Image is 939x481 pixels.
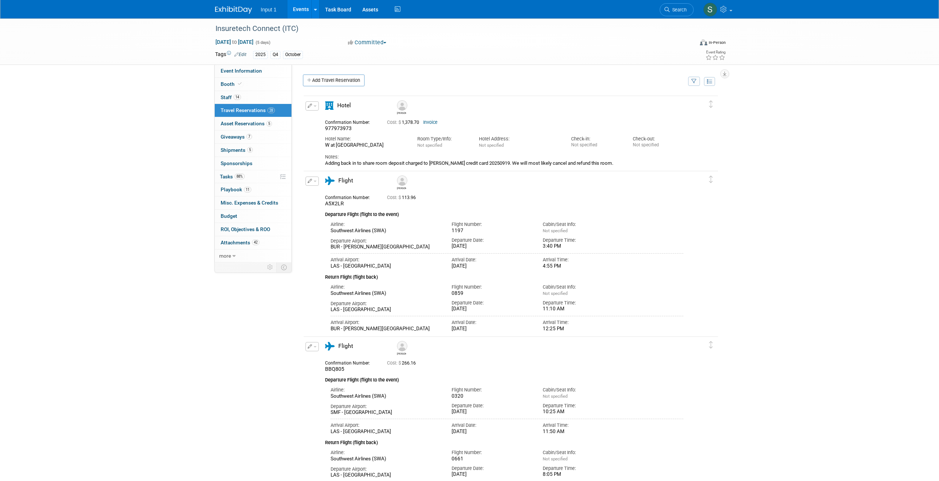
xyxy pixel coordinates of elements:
a: Edit [234,52,246,57]
span: Shipments [221,147,253,153]
span: Input 1 [261,7,277,13]
div: Airline: [331,284,441,290]
span: Attachments [221,240,259,245]
span: Not specified [543,228,567,233]
div: 10:25 AM [543,409,623,415]
div: Airline: [331,449,441,456]
div: 1197 [452,228,532,234]
span: Cost: $ [387,195,402,200]
div: Airline: [331,221,441,228]
span: BBQ805 [325,366,344,372]
i: Flight [325,177,335,185]
div: 11:50 AM [543,429,623,435]
div: In-Person [708,40,726,45]
div: BUR - [PERSON_NAME][GEOGRAPHIC_DATA] [331,326,441,332]
span: A5X2LR [325,201,344,206]
div: Arrival Time: [543,422,623,429]
span: Not specified [543,394,567,399]
div: Event Rating [705,50,725,54]
div: Confirmation Number: [325,358,376,366]
span: Not specified [479,143,504,148]
div: [DATE] [452,429,532,435]
a: ROI, Objectives & ROO [215,223,291,236]
div: Arrival Time: [543,319,623,326]
img: Angie Spallas [397,100,407,111]
div: Arrival Date: [452,422,532,429]
a: Booth [215,78,291,91]
i: Click and drag to move item [709,101,713,108]
img: Jonathan Darling [397,341,407,351]
span: 14 [234,94,241,100]
div: Jonathan Darling [395,341,408,355]
div: LAS - [GEOGRAPHIC_DATA] [331,472,441,478]
div: Check-out: [633,136,683,142]
div: Return Flight (flight back) [325,435,684,446]
a: Shipments5 [215,144,291,157]
div: Airline: [331,387,441,393]
span: Cost: $ [387,120,402,125]
div: Southwest Airlines (SWA) [331,228,441,234]
div: BUR - [PERSON_NAME][GEOGRAPHIC_DATA] [331,244,441,250]
div: Cabin/Seat Info: [543,387,623,393]
div: Room Type/Info: [417,136,468,142]
div: Departure Flight (flight to the event) [325,373,684,384]
div: [DATE] [452,326,532,332]
div: Departure Date: [452,465,532,472]
td: Personalize Event Tab Strip [264,262,277,272]
div: Departure Time: [543,402,623,409]
div: Departure Flight (flight to the event) [325,207,684,218]
div: [DATE] [452,409,532,415]
span: Booth [221,81,243,87]
span: Misc. Expenses & Credits [221,200,278,206]
div: W at [GEOGRAPHIC_DATA] [325,142,406,149]
div: 2025 [253,51,268,59]
div: Notes: [325,154,684,160]
div: Confirmation Number: [325,193,376,201]
a: more [215,250,291,262]
button: Committed [345,39,389,46]
div: Q4 [270,51,280,59]
a: Misc. Expenses & Credits [215,196,291,209]
a: Tasks88% [215,170,291,183]
a: Invoice [423,120,438,125]
div: Departure Airport: [331,403,441,410]
span: Event Information [221,68,262,74]
span: Not specified [543,456,567,461]
a: Asset Reservations5 [215,117,291,130]
div: Event Format [650,38,726,49]
a: Add Travel Reservation [303,74,365,86]
div: Not specified [633,142,683,148]
div: Jonathan Darling [397,351,406,355]
div: LAS - [GEOGRAPHIC_DATA] [331,307,441,313]
div: [DATE] [452,263,532,269]
div: Jamie Bischoff [397,186,406,190]
div: 0859 [452,290,532,297]
span: more [219,253,231,259]
div: Departure Airport: [331,466,441,473]
td: Toggle Event Tabs [276,262,291,272]
span: 977973973 [325,125,352,131]
div: [DATE] [452,306,532,312]
span: Staff [221,94,241,100]
span: Tasks [220,174,245,179]
a: Search [660,3,694,16]
a: Staff14 [215,91,291,104]
div: Return Flight (flight back) [325,269,684,281]
div: Jamie Bischoff [395,175,408,190]
div: Check-in: [571,136,622,142]
span: 7 [246,134,252,139]
i: Click and drag to move item [709,176,713,183]
div: Cabin/Seat Info: [543,221,623,228]
div: 3:40 PM [543,243,623,250]
img: Format-Inperson.png [700,39,707,45]
span: (5 days) [255,40,270,45]
div: Cabin/Seat Info: [543,449,623,456]
div: Arrival Date: [452,257,532,263]
i: Filter by Traveler [691,79,697,84]
i: Flight [325,342,335,351]
span: Not specified [543,291,567,296]
div: 8:05 PM [543,471,623,478]
i: Booth reservation complete [238,82,242,86]
div: Arrival Date: [452,319,532,326]
a: Playbook11 [215,183,291,196]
